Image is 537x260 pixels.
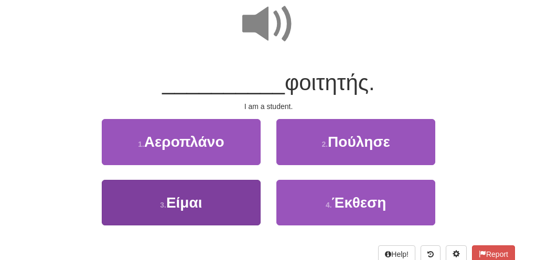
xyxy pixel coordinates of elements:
[276,119,435,165] button: 2.Πούλησε
[285,70,375,95] span: φοιτητής.
[102,119,261,165] button: 1.Αεροπλάνο
[102,180,261,225] button: 3.Είμαι
[138,140,144,148] small: 1 .
[326,201,332,209] small: 4 .
[22,101,515,112] div: I am a student.
[160,201,166,209] small: 3 .
[144,134,224,150] span: Αεροπλάνο
[276,180,435,225] button: 4.Έκθεση
[321,140,328,148] small: 2 .
[328,134,390,150] span: Πούλησε
[332,194,386,211] span: Έκθεση
[166,194,202,211] span: Είμαι
[162,70,285,95] span: __________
